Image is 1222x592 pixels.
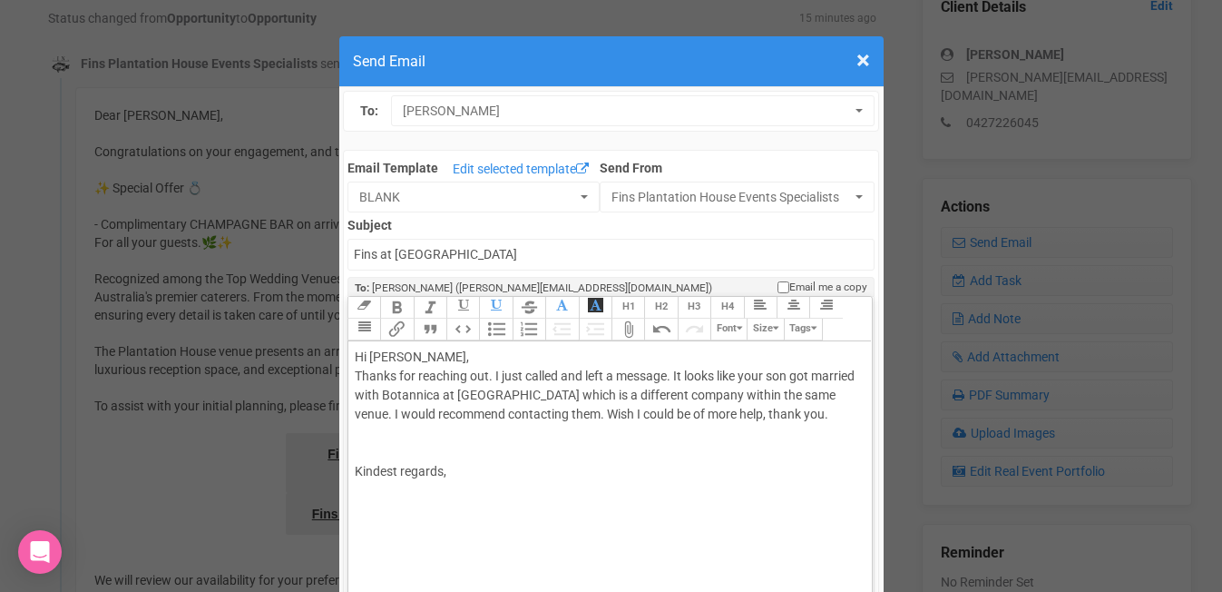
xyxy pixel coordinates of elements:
[446,297,479,319] button: Underline
[744,297,777,319] button: Align Left
[747,319,783,340] button: Size
[479,319,512,340] button: Bullets
[446,319,479,340] button: Code
[355,348,859,519] div: Hi [PERSON_NAME], Thanks for reaching out. I just called and left a message. It looks like your s...
[380,319,413,340] button: Link
[622,301,635,312] span: H1
[611,319,644,340] button: Attach Files
[414,319,446,340] button: Quote
[479,297,512,319] button: Underline Colour
[355,281,369,294] strong: To:
[347,319,380,340] button: Align Justified
[18,530,62,574] div: Open Intercom Messenger
[579,297,611,319] button: Font Background
[513,319,545,340] button: Numbers
[611,188,852,206] span: Fins Plantation House Events Specialists
[359,188,576,206] span: BLANK
[784,319,823,340] button: Tags
[644,319,677,340] button: Undo
[856,45,870,75] span: ×
[721,301,734,312] span: H4
[688,301,700,312] span: H3
[347,297,380,319] button: Clear Formatting at cursor
[777,297,809,319] button: Align Center
[545,319,578,340] button: Decrease Level
[710,319,747,340] button: Font
[353,50,870,73] h4: Send Email
[611,297,644,319] button: Heading 1
[644,297,677,319] button: Heading 2
[347,212,875,234] label: Subject
[372,281,712,294] span: [PERSON_NAME] ([PERSON_NAME][EMAIL_ADDRESS][DOMAIN_NAME])
[710,297,743,319] button: Heading 4
[600,155,875,177] label: Send From
[414,297,446,319] button: Italic
[579,319,611,340] button: Increase Level
[403,102,851,120] span: [PERSON_NAME]
[380,297,413,319] button: Bold
[789,280,867,295] span: Email me a copy
[448,159,593,182] a: Edit selected template
[678,319,710,340] button: Redo
[809,297,842,319] button: Align Right
[655,301,668,312] span: H2
[513,297,545,319] button: Strikethrough
[678,297,710,319] button: Heading 3
[347,159,438,177] label: Email Template
[545,297,578,319] button: Font Colour
[360,102,378,121] label: To:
